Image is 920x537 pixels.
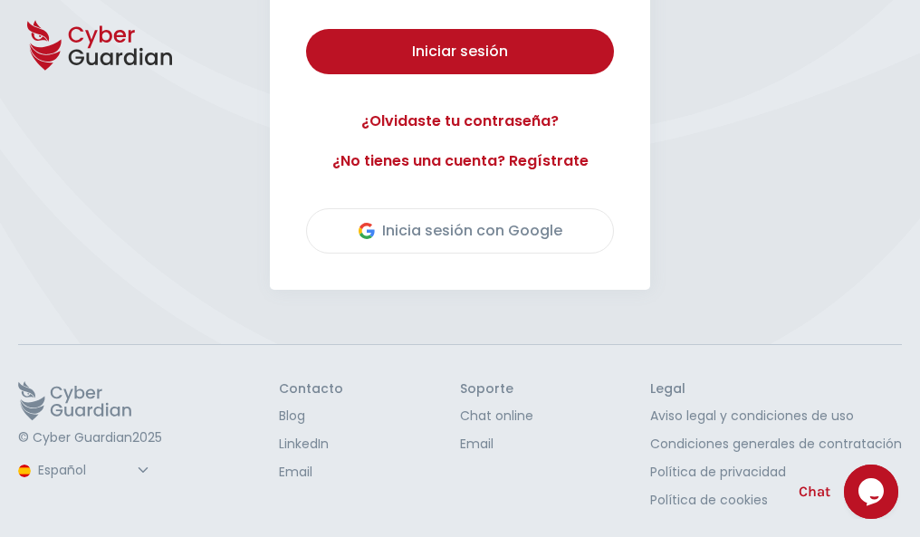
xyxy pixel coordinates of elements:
h3: Legal [650,381,902,398]
a: Política de privacidad [650,463,902,482]
a: Aviso legal y condiciones de uso [650,407,902,426]
a: Email [460,435,533,454]
a: Política de cookies [650,491,902,510]
a: ¿Olvidaste tu contraseña? [306,110,614,132]
img: region-logo [18,465,31,477]
iframe: chat widget [844,465,902,519]
a: Chat online [460,407,533,426]
div: Inicia sesión con Google [359,220,562,242]
p: © Cyber Guardian 2025 [18,430,162,446]
span: Chat [799,481,830,503]
button: Inicia sesión con Google [306,208,614,254]
h3: Soporte [460,381,533,398]
a: LinkedIn [279,435,343,454]
a: Condiciones generales de contratación [650,435,902,454]
a: ¿No tienes una cuenta? Regístrate [306,150,614,172]
h3: Contacto [279,381,343,398]
a: Blog [279,407,343,426]
a: Email [279,463,343,482]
